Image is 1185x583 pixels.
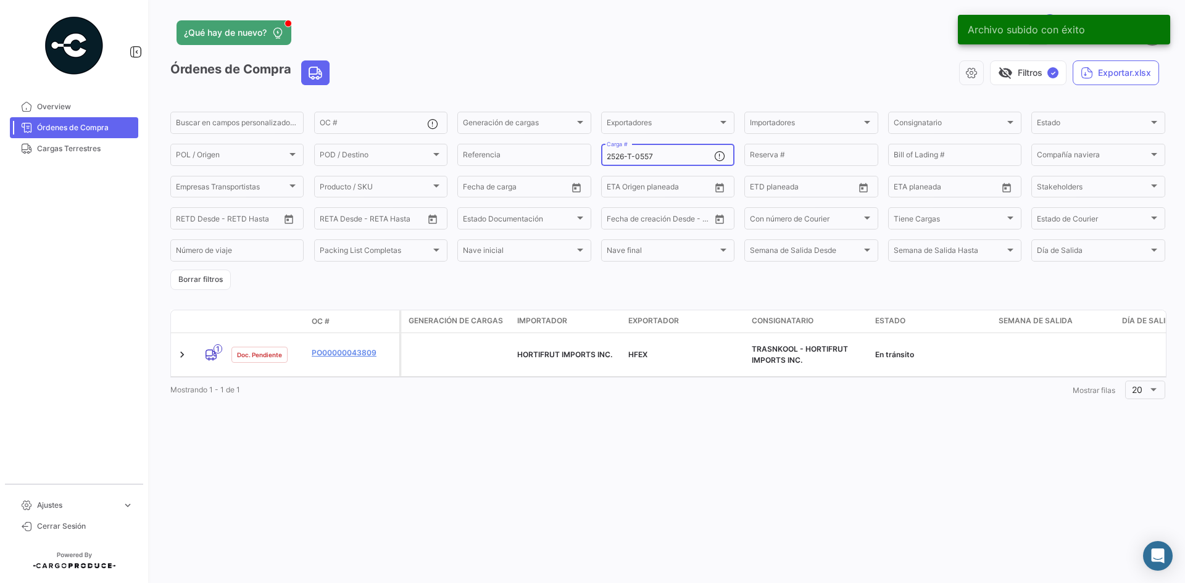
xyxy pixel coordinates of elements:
[1073,60,1159,85] button: Exportar.xlsx
[10,96,138,117] a: Overview
[312,316,330,327] span: OC #
[312,347,394,358] a: PO00000043809
[517,350,612,359] span: HORTIFRUT IMPORTS INC.
[37,521,133,532] span: Cerrar Sesión
[176,349,188,361] a: Expand/Collapse Row
[196,316,227,326] datatable-header-cell: Modo de Transporte
[176,152,287,161] span: POL / Origen
[894,248,1005,257] span: Semana de Salida Hasta
[894,184,916,193] input: Desde
[37,500,117,511] span: Ajustes
[567,178,586,197] button: Open calendar
[638,184,687,193] input: Hasta
[875,315,905,326] span: Estado
[752,315,813,326] span: Consignatario
[894,120,1005,129] span: Consignatario
[925,184,974,193] input: Hasta
[1037,216,1148,225] span: Estado de Courier
[997,178,1016,197] button: Open calendar
[320,152,431,161] span: POD / Destino
[994,310,1117,333] datatable-header-cell: Semana de Salida
[423,210,442,228] button: Open calendar
[237,350,282,360] span: Doc. Pendiente
[750,184,772,193] input: Desde
[170,60,333,85] h3: Órdenes de Compra
[207,216,256,225] input: Hasta
[747,310,870,333] datatable-header-cell: Consignatario
[968,23,1085,36] span: Archivo subido con éxito
[122,500,133,511] span: expand_more
[463,216,574,225] span: Estado Documentación
[607,216,629,225] input: Desde
[320,216,342,225] input: Desde
[854,178,873,197] button: Open calendar
[227,316,307,326] datatable-header-cell: Estado Doc.
[998,65,1013,80] span: visibility_off
[10,138,138,159] a: Cargas Terrestres
[875,349,989,360] div: En tránsito
[214,344,222,354] span: 1
[750,120,861,129] span: Importadores
[463,248,574,257] span: Nave inicial
[37,122,133,133] span: Órdenes de Compra
[638,216,687,225] input: Hasta
[280,210,298,228] button: Open calendar
[517,315,567,326] span: Importador
[401,310,512,333] datatable-header-cell: Generación de cargas
[710,178,729,197] button: Open calendar
[628,350,647,359] span: HFEX
[37,101,133,112] span: Overview
[494,184,543,193] input: Hasta
[170,385,240,394] span: Mostrando 1 - 1 de 1
[176,184,287,193] span: Empresas Transportistas
[320,248,431,257] span: Packing List Completas
[781,184,830,193] input: Hasta
[752,344,848,365] span: TRASNKOOL - HORTIFRUT IMPORTS INC.
[43,15,105,76] img: powered-by.png
[999,315,1073,326] span: Semana de Salida
[409,315,503,326] span: Generación de cargas
[351,216,400,225] input: Hasta
[710,210,729,228] button: Open calendar
[307,311,399,332] datatable-header-cell: OC #
[628,315,679,326] span: Exportador
[870,310,994,333] datatable-header-cell: Estado
[463,184,485,193] input: Desde
[750,248,861,257] span: Semana de Salida Desde
[177,20,291,45] button: ¿Qué hay de nuevo?
[990,60,1066,85] button: visibility_offFiltros✓
[512,310,623,333] datatable-header-cell: Importador
[170,270,231,290] button: Borrar filtros
[894,216,1005,225] span: Tiene Cargas
[184,27,267,39] span: ¿Qué hay de nuevo?
[750,216,861,225] span: Con número de Courier
[463,120,574,129] span: Generación de cargas
[10,117,138,138] a: Órdenes de Compra
[1037,152,1148,161] span: Compañía naviera
[607,120,718,129] span: Exportadores
[1047,67,1058,78] span: ✓
[37,143,133,154] span: Cargas Terrestres
[1037,248,1148,257] span: Día de Salida
[1037,120,1148,129] span: Estado
[176,216,198,225] input: Desde
[1122,315,1176,326] span: Día de Salida
[1073,386,1115,395] span: Mostrar filas
[1143,541,1173,571] div: Abrir Intercom Messenger
[623,310,747,333] datatable-header-cell: Exportador
[302,61,329,85] button: Land
[607,184,629,193] input: Desde
[1132,384,1142,395] span: 20
[1037,184,1148,193] span: Stakeholders
[320,184,431,193] span: Producto / SKU
[607,248,718,257] span: Nave final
